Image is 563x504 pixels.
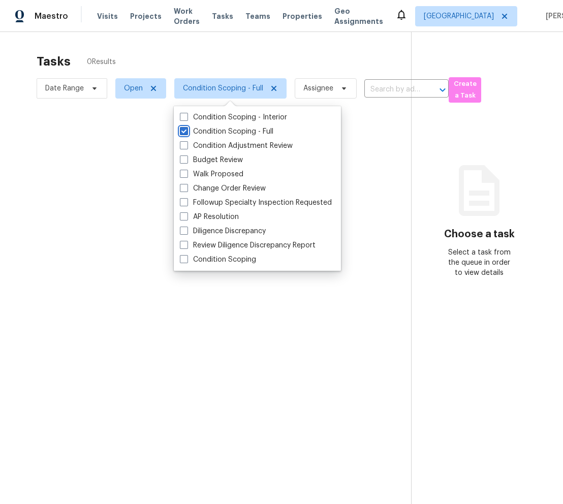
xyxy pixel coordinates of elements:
[180,155,243,165] label: Budget Review
[180,212,239,222] label: AP Resolution
[180,141,293,151] label: Condition Adjustment Review
[180,198,332,208] label: Followup Specialty Inspection Requested
[180,226,266,236] label: Diligence Discrepancy
[180,112,287,122] label: Condition Scoping - Interior
[180,255,256,265] label: Condition Scoping
[180,169,243,179] label: Walk Proposed
[180,240,316,250] label: Review Diligence Discrepancy Report
[180,183,266,194] label: Change Order Review
[180,127,273,137] label: Condition Scoping - Full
